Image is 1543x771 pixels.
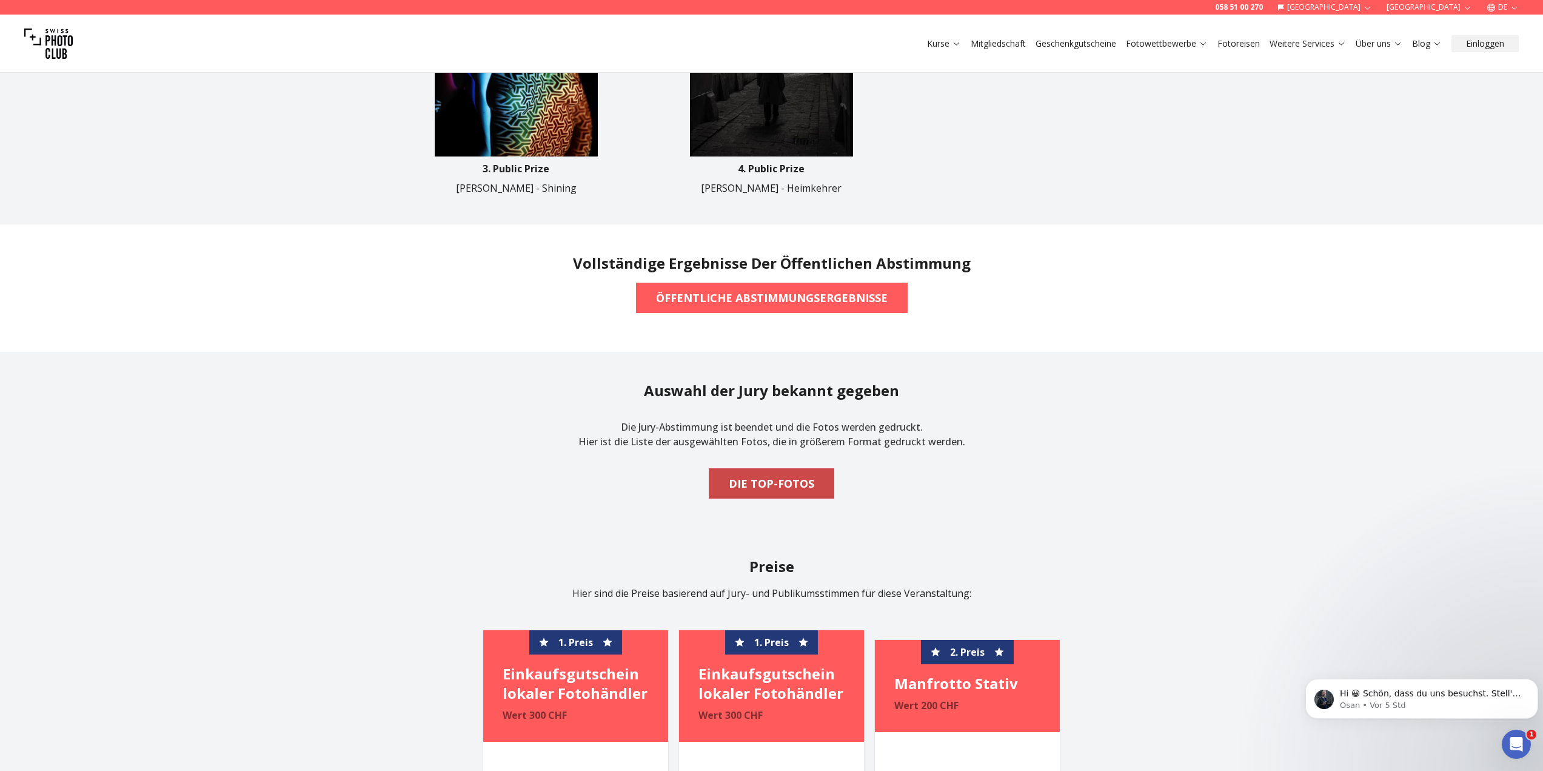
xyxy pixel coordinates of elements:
h4: Einkaufsgutschein lokaler Fotohändler [698,664,845,703]
img: Swiss photo club [24,19,73,68]
a: Geschenkgutscheine [1036,38,1116,50]
iframe: Intercom live chat [1502,730,1531,759]
button: Über uns [1351,35,1407,52]
a: Weitere Services [1270,38,1346,50]
span: 1. Preis [754,635,789,650]
p: Die Jury-Abstimmung ist beendet und die Fotos werden gedruckt. Hier ist die Liste der ausgewählte... [578,410,965,459]
p: Wert 300 CHF [698,708,845,722]
h2: Auswahl der Jury bekannt gegeben [644,381,899,400]
iframe: Intercom notifications Nachricht [1300,653,1543,738]
p: Wert 200 CHF [894,698,1040,713]
p: Hier sind die Preise basierend auf Jury- und Publikumsstimmen für diese Veranstaltung: [393,586,1150,601]
h2: Vollständige Ergebnisse der öffentlichen Abstimmung [573,254,971,273]
a: Über uns [1356,38,1402,50]
a: Fotowettbewerbe [1126,38,1208,50]
button: Blog [1407,35,1447,52]
a: Fotoreisen [1217,38,1260,50]
button: Fotowettbewerbe [1121,35,1213,52]
p: [PERSON_NAME] - Heimkehrer [701,181,842,195]
span: 2. Preis [950,645,985,659]
a: 058 51 00 270 [1215,2,1263,12]
span: 1. Preis [558,635,593,650]
p: Wert 300 CHF [503,708,649,722]
button: Kurse [922,35,966,52]
button: Weitere Services [1265,35,1351,52]
button: ÖFFENTLICHE ABSTIMMUNGSERGEBNISSE [636,283,908,313]
a: Blog [1412,38,1442,50]
button: Mitgliedschaft [966,35,1031,52]
h4: Manfrotto Stativ [894,674,1040,693]
p: [PERSON_NAME] - Shining [456,181,577,195]
h4: Einkaufsgutschein lokaler Fotohändler [503,664,649,703]
h2: Preise [393,557,1150,576]
a: Mitgliedschaft [971,38,1026,50]
b: DIE TOP-FOTOS [729,475,814,492]
button: Einloggen [1451,35,1519,52]
button: Fotoreisen [1213,35,1265,52]
p: 4. Public Prize [738,161,805,176]
a: Kurse [927,38,961,50]
button: Geschenkgutscheine [1031,35,1121,52]
p: 3. Public Prize [483,161,549,176]
span: 1 [1527,730,1536,739]
button: DIE TOP-FOTOS [709,468,834,499]
b: ÖFFENTLICHE ABSTIMMUNGSERGEBNISSE [656,289,888,306]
